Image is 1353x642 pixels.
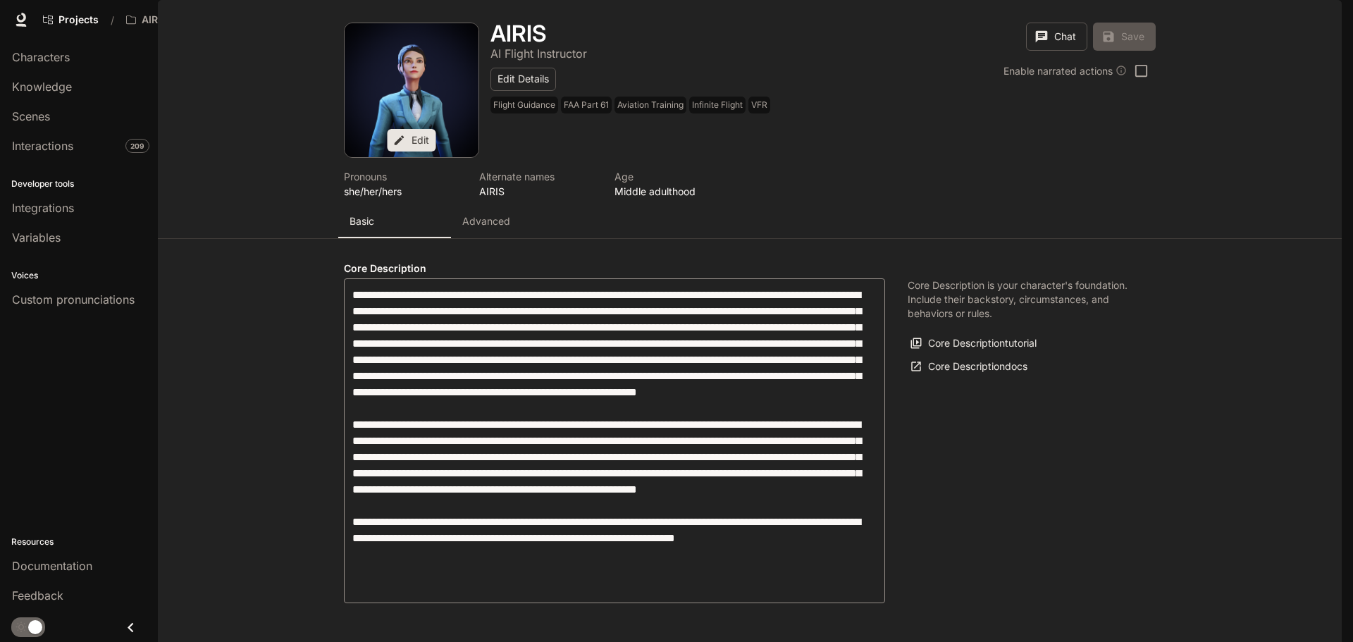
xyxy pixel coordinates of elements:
span: Infinite Flight [689,97,748,113]
button: Open character details dialog [490,97,773,119]
button: Edit [388,129,436,152]
a: Go to projects [37,6,105,34]
button: Open character details dialog [344,169,462,199]
button: Open character details dialog [479,169,598,199]
h1: AIRIS [490,20,546,47]
span: FAA Part 61 [561,97,614,113]
button: Open character details dialog [490,45,587,62]
h4: Core Description [344,261,885,276]
p: VFR [751,99,767,111]
p: Core Description is your character's foundation. Include their backstory, circumstances, and beha... [908,278,1133,321]
span: VFR [748,97,773,113]
p: Aviation Training [617,99,684,111]
p: Middle adulthood [614,184,733,199]
button: Chat [1026,23,1087,51]
button: Edit Details [490,68,556,91]
p: Alternate names [479,169,598,184]
p: Age [614,169,733,184]
button: Open character details dialog [614,169,733,199]
p: Pronouns [344,169,462,184]
p: Advanced [462,214,510,228]
button: All workspaces [120,6,189,34]
p: Basic [350,214,374,228]
div: Avatar image [345,23,478,157]
span: Flight Guidance [490,97,561,113]
p: FAA Part 61 [564,99,609,111]
a: Core Descriptiondocs [908,355,1031,378]
div: Enable narrated actions [1003,63,1127,78]
button: Open character avatar dialog [345,23,478,157]
span: Aviation Training [614,97,689,113]
button: Open character details dialog [490,23,546,45]
p: AIRIS [479,184,598,199]
p: Flight Guidance [493,99,555,111]
p: she/her/hers [344,184,462,199]
button: Core Descriptiontutorial [908,332,1040,355]
div: label [344,278,885,603]
p: Infinite Flight [692,99,743,111]
p: AIRIS [142,14,167,26]
div: / [105,13,120,27]
span: Projects [58,14,99,26]
p: AI Flight Instructor [490,47,587,61]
